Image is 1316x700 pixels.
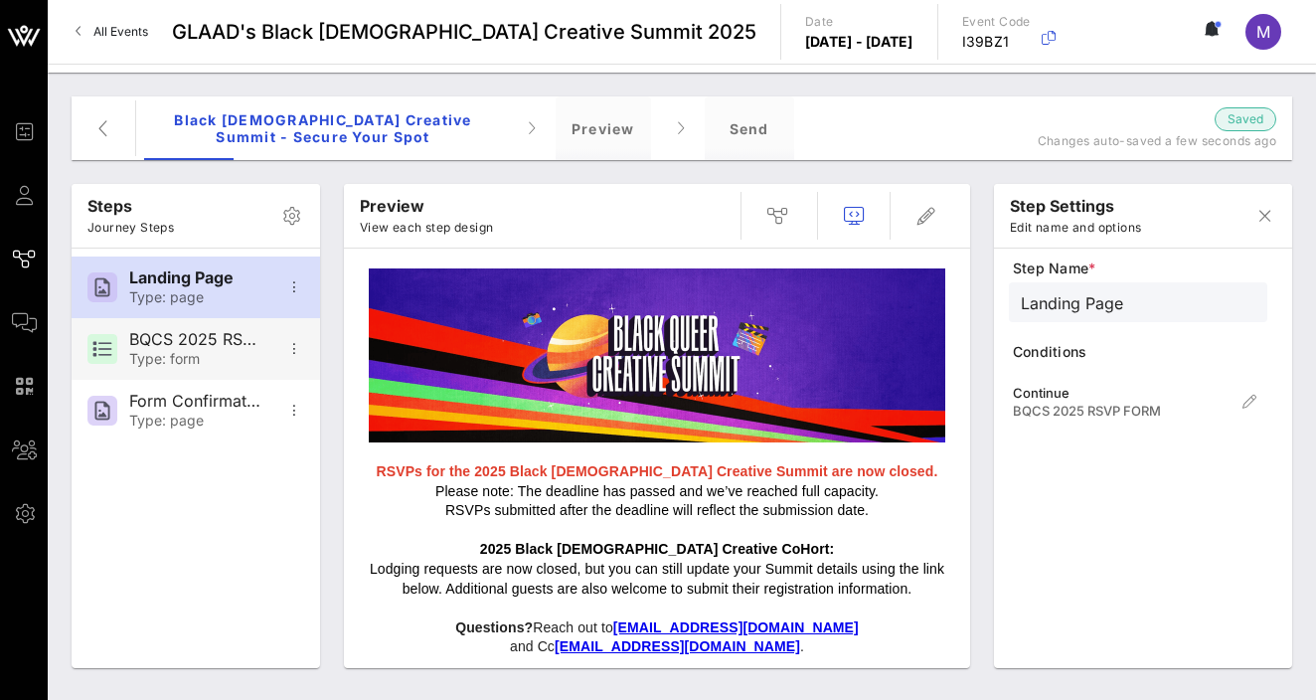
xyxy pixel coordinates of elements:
[93,24,148,39] span: All Events
[360,218,493,238] p: View each step design
[829,541,834,557] strong: :
[805,32,913,52] p: [DATE] - [DATE]
[1228,109,1263,129] span: Saved
[369,462,945,501] p: Please note: The deadline has passed and we’ve reached full capacity.
[144,96,502,160] div: Black [DEMOGRAPHIC_DATA] Creative Summit - Secure your Spot
[1013,342,1267,362] span: Conditions
[87,194,174,218] p: Steps
[172,17,756,47] span: GLAAD's Black [DEMOGRAPHIC_DATA] Creative Summit 2025
[129,413,260,430] div: Type: page
[1013,385,1220,401] div: Continue
[129,392,260,411] div: Form Confirmation
[555,638,800,654] a: [EMAIL_ADDRESS][DOMAIN_NAME]
[805,12,913,32] p: Date
[129,268,260,287] div: Landing Page
[369,560,945,599] p: Lodging requests are now closed, but you can still update your Summit details using the link belo...
[64,16,160,48] a: All Events
[360,194,493,218] p: Preview
[1010,194,1141,218] p: step settings
[1013,403,1220,419] div: BQCS 2025 RSVP FORM
[455,619,533,635] strong: Questions?
[369,501,945,521] p: RSVPs submitted after the deadline will reflect the submission date.
[556,96,651,160] div: Preview
[1028,131,1276,151] p: Changes auto-saved a few seconds ago
[962,32,1031,52] p: I39BZ1
[1013,259,1267,278] span: Step Name
[1245,14,1281,50] div: M
[1256,22,1270,42] span: M
[129,351,260,368] div: Type: form
[705,96,794,160] div: Send
[369,618,945,657] div: Reach out to and Cc .
[87,218,174,238] p: Journey Steps
[129,330,260,349] div: BQCS 2025 RSVP FORM
[613,619,859,635] a: [EMAIL_ADDRESS][DOMAIN_NAME]
[480,541,830,557] strong: 2025 Black [DEMOGRAPHIC_DATA] Creative CoHort
[962,12,1031,32] p: Event Code
[1010,218,1141,238] p: Edit name and options
[129,289,260,306] div: Type: page
[377,463,938,479] strong: RSVPs for the 2025 Black [DEMOGRAPHIC_DATA] Creative Summit are now closed.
